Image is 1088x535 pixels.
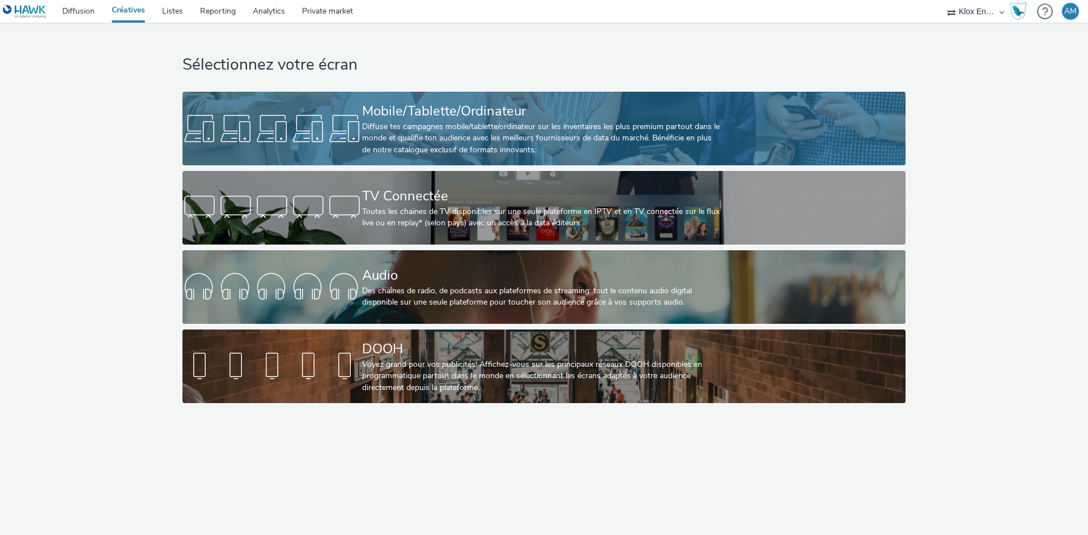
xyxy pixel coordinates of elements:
div: Audio [362,266,721,285]
a: Hawk Academy [1010,2,1031,20]
a: TV ConnectéeToutes les chaines de TV disponibles sur une seule plateforme en IPTV et en TV connec... [182,171,905,245]
div: TV Connectée [362,186,721,206]
a: Mobile/Tablette/OrdinateurDiffuse tes campagnes mobile/tablette/ordinateur sur les inventaires le... [182,92,905,165]
img: Hawk Academy [1010,2,1027,20]
div: AM [1064,3,1077,20]
img: undefined Logo [3,5,46,19]
a: AudioDes chaînes de radio, de podcasts aux plateformes de streaming: tout le contenu audio digita... [182,250,905,324]
a: DOOHVoyez grand pour vos publicités! Affichez-vous sur les principaux réseaux DOOH disponibles en... [182,329,905,403]
div: Des chaînes de radio, de podcasts aux plateformes de streaming: tout le contenu audio digital dis... [362,285,721,309]
h1: Sélectionnez votre écran [182,54,905,76]
div: Voyez grand pour vos publicités! Affichez-vous sur les principaux réseaux DOOH disponibles en pro... [362,359,721,393]
div: DOOH [362,339,721,359]
div: Diffuse tes campagnes mobile/tablette/ordinateur sur les inventaires les plus premium partout dan... [362,121,721,156]
div: Toutes les chaines de TV disponibles sur une seule plateforme en IPTV et en TV connectée sur le f... [362,206,721,229]
div: Mobile/Tablette/Ordinateur [362,101,721,121]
